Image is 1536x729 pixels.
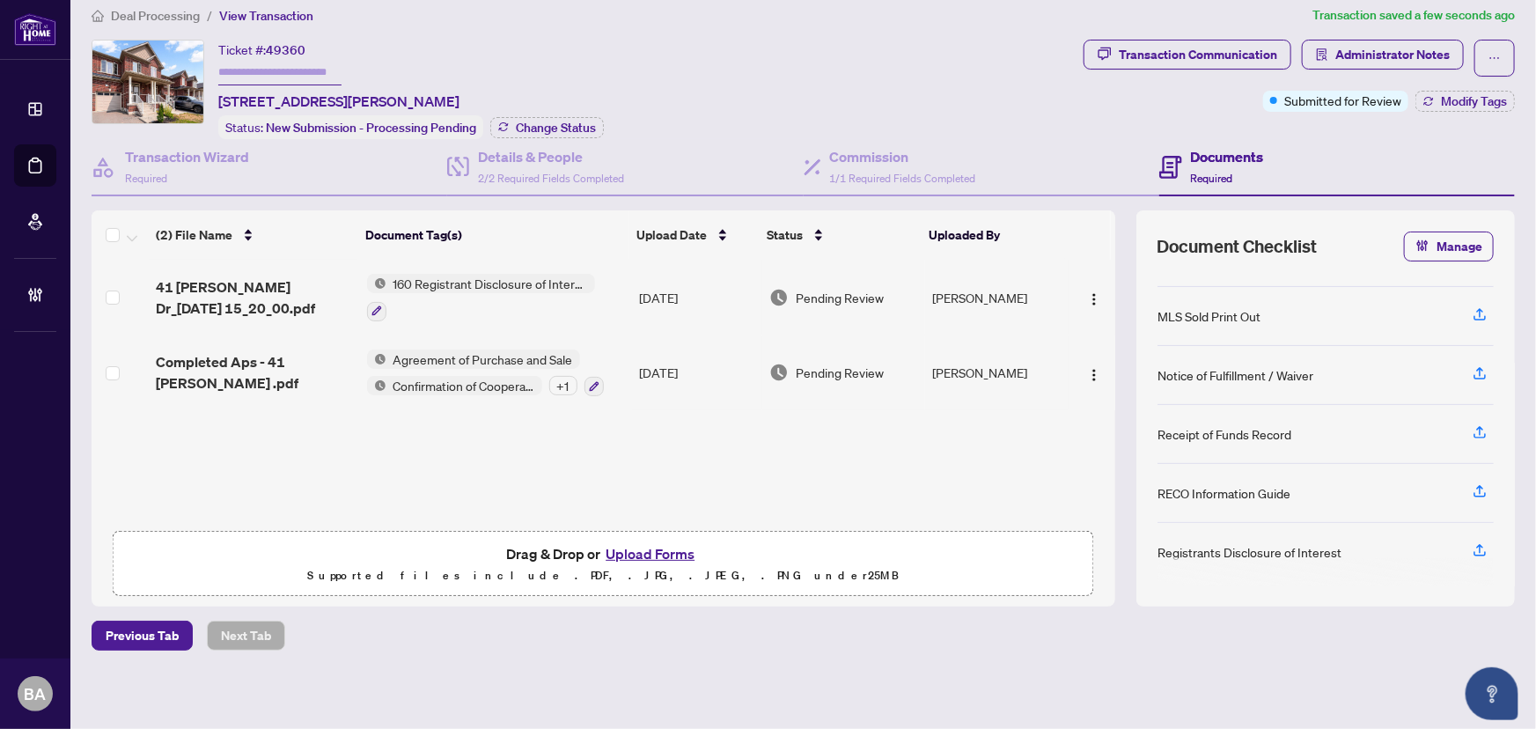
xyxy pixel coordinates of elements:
img: Status Icon [367,376,386,395]
div: Notice of Fulfillment / Waiver [1158,365,1313,385]
button: Transaction Communication [1084,40,1291,70]
div: RECO Information Guide [1158,483,1290,503]
button: Change Status [490,117,604,138]
th: Document Tag(s) [358,210,629,260]
span: Drag & Drop orUpload FormsSupported files include .PDF, .JPG, .JPEG, .PNG under25MB [114,532,1093,597]
th: Uploaded By [922,210,1065,260]
button: Previous Tab [92,621,193,651]
span: Document Checklist [1158,234,1318,259]
div: Transaction Communication [1119,40,1277,69]
td: [DATE] [632,335,762,411]
span: home [92,10,104,22]
span: ellipsis [1488,52,1501,64]
div: + 1 [549,376,577,395]
h4: Documents [1191,146,1264,167]
img: Logo [1087,368,1101,382]
span: Completed Aps - 41 [PERSON_NAME] .pdf [156,351,352,394]
span: 160 Registrant Disclosure of Interest - Acquisition ofProperty [386,274,595,293]
span: Deal Processing [111,8,200,24]
span: solution [1316,48,1328,61]
img: logo [14,13,56,46]
h4: Transaction Wizard [125,146,249,167]
span: Previous Tab [106,622,179,650]
span: Manage [1437,232,1482,261]
span: Pending Review [796,363,884,382]
button: Administrator Notes [1302,40,1464,70]
span: Submitted for Review [1284,91,1401,110]
div: Registrants Disclosure of Interest [1158,542,1341,562]
span: Change Status [516,121,596,134]
span: 41 [PERSON_NAME] Dr_[DATE] 15_20_00.pdf [156,276,352,319]
th: (2) File Name [149,210,358,260]
img: IMG-N12333588_1.jpg [92,40,203,123]
img: Logo [1087,292,1101,306]
span: (2) File Name [156,225,232,245]
span: BA [25,681,47,706]
span: Drag & Drop or [506,542,700,565]
span: 1/1 Required Fields Completed [830,172,976,185]
li: / [207,5,212,26]
th: Status [760,210,922,260]
div: Status: [218,115,483,139]
span: 2/2 Required Fields Completed [478,172,624,185]
img: Status Icon [367,274,386,293]
button: Manage [1404,232,1494,261]
button: Open asap [1466,667,1518,720]
button: Status IconAgreement of Purchase and SaleStatus IconConfirmation of Cooperation+1 [367,350,604,397]
h4: Details & People [478,146,624,167]
span: Pending Review [796,288,884,307]
span: [STREET_ADDRESS][PERSON_NAME] [218,91,459,112]
div: Receipt of Funds Record [1158,424,1291,444]
span: Upload Date [636,225,707,245]
button: Upload Forms [600,542,700,565]
h4: Commission [830,146,976,167]
span: Status [767,225,803,245]
button: Modify Tags [1415,91,1515,112]
td: [PERSON_NAME] [925,335,1069,411]
td: [DATE] [632,260,762,335]
span: 49360 [266,42,305,58]
button: Status Icon160 Registrant Disclosure of Interest - Acquisition ofProperty [367,274,595,321]
img: Status Icon [367,350,386,369]
span: Agreement of Purchase and Sale [386,350,580,369]
span: New Submission - Processing Pending [266,120,476,136]
div: MLS Sold Print Out [1158,306,1260,326]
th: Upload Date [629,210,759,260]
span: Administrator Notes [1335,40,1450,69]
span: Required [1191,172,1233,185]
span: Confirmation of Cooperation [386,376,542,395]
button: Logo [1080,283,1108,312]
span: Required [125,172,167,185]
td: [PERSON_NAME] [925,260,1069,335]
img: Document Status [769,288,789,307]
article: Transaction saved a few seconds ago [1312,5,1515,26]
span: View Transaction [219,8,313,24]
img: Document Status [769,363,789,382]
div: Ticket #: [218,40,305,60]
button: Logo [1080,358,1108,387]
p: Supported files include .PDF, .JPG, .JPEG, .PNG under 25 MB [124,565,1083,586]
span: Modify Tags [1441,95,1507,107]
button: Next Tab [207,621,285,651]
